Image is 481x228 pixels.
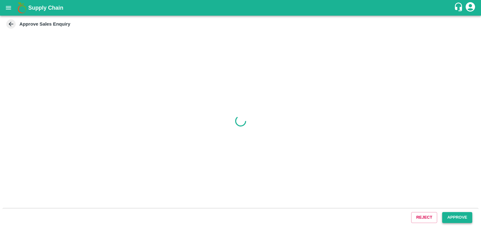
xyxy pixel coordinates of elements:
div: account of current user [465,1,476,14]
strong: Approve Sales Enquiry [19,22,70,27]
button: Reject [411,212,437,223]
button: open drawer [1,1,16,15]
a: Supply Chain [28,3,454,12]
div: customer-support [454,2,465,13]
b: Supply Chain [28,5,63,11]
img: logo [16,2,28,14]
button: Approve [442,212,472,223]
